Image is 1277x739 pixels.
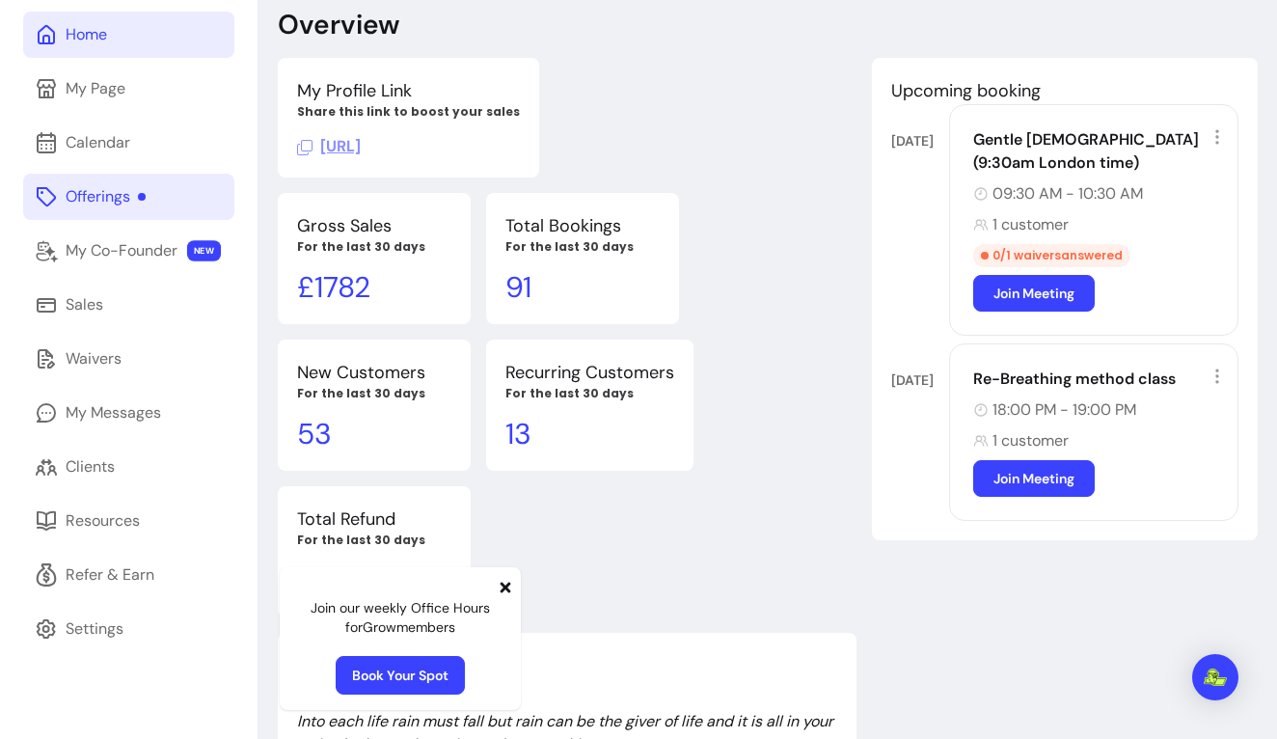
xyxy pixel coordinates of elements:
div: Calendar [66,131,130,154]
div: Re-Breathing method class [973,368,1226,391]
a: Offerings [23,174,234,220]
div: 1 customer [973,429,1226,452]
div: My Co-Founder [66,239,177,262]
div: 1 customer [973,213,1226,236]
p: Share this link to boost your sales [297,104,520,120]
div: Offerings [66,185,146,208]
p: For the last 30 days [505,239,660,255]
p: For the last 30 days [297,239,451,255]
div: [DATE] [891,131,949,151]
p: Overview [278,8,399,42]
p: From [PERSON_NAME] [297,679,837,695]
a: Resources [23,498,234,544]
p: £ 1782 [297,270,451,305]
div: [DATE] [891,370,949,390]
p: Total Bookings [505,212,660,239]
p: £ 0 [297,563,451,598]
p: New Customers [297,359,451,386]
div: My Page [66,77,125,100]
a: Book Your Spot [336,656,465,695]
p: 91 [505,270,660,305]
a: Refer & Earn [23,552,234,598]
p: 53 [297,417,451,452]
div: Resources [66,509,140,533]
p: 13 [505,417,674,452]
p: Gross Sales [297,212,451,239]
div: Clients [66,455,115,479]
p: For the last 30 days [297,386,451,401]
span: NEW [187,240,221,261]
div: Home [66,23,107,46]
a: Clients [23,444,234,490]
p: Quote of the day [297,652,837,679]
p: For the last 30 days [297,533,451,548]
span: Click to copy [297,136,361,156]
a: My Page [23,66,234,112]
a: My Messages [23,390,234,436]
div: Refer & Earn [66,563,154,587]
p: Upcoming booking [891,77,1238,104]
div: Sales [66,293,103,316]
a: Home [23,12,234,58]
a: Waivers [23,336,234,382]
p: Total Refund [297,506,451,533]
div: 09:30 AM - 10:30 AM [973,182,1226,205]
div: Open Intercom Messenger [1192,654,1238,700]
p: For the last 30 days [505,386,674,401]
a: Join Meeting [973,275,1095,312]
p: Join our weekly Office Hours for Grow members [295,598,505,637]
div: 18:00 PM - 19:00 PM [973,398,1226,422]
a: Join Meeting [973,460,1095,497]
div: Gentle [DEMOGRAPHIC_DATA] (9:30am London time) [973,128,1226,175]
a: Calendar [23,120,234,166]
a: My Co-Founder NEW [23,228,234,274]
div: Settings [66,617,123,641]
p: Recurring Customers [505,359,674,386]
a: Settings [23,606,234,652]
div: Waivers [66,347,122,370]
a: Sales [23,282,234,328]
div: 0 / 1 waivers answered [973,244,1130,267]
div: My Messages [66,401,161,424]
p: My Profile Link [297,77,520,104]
